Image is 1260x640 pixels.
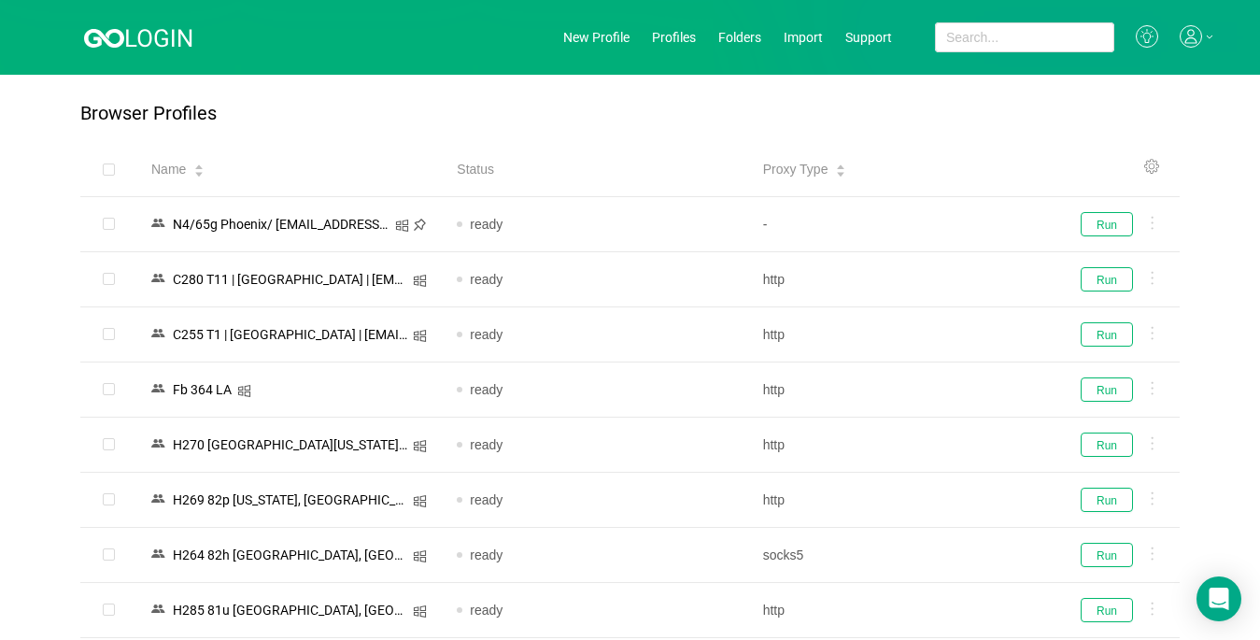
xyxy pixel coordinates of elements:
[194,163,205,168] i: icon: caret-up
[151,160,186,179] span: Name
[748,252,1054,307] td: http
[718,30,761,45] a: Folders
[413,218,427,232] i: icon: pushpin
[413,549,427,563] i: icon: windows
[1081,598,1133,622] button: Run
[395,219,409,233] i: icon: windows
[80,103,217,124] p: Browser Profiles
[748,197,1054,252] td: -
[167,377,237,402] div: Fb 364 LA
[457,160,494,179] span: Status
[652,30,696,45] a: Profiles
[748,363,1054,418] td: http
[1081,377,1133,402] button: Run
[413,439,427,453] i: icon: windows
[784,30,823,45] a: Import
[413,329,427,343] i: icon: windows
[1196,576,1241,621] div: Open Intercom Messenger
[167,267,413,292] div: C280 T11 | [GEOGRAPHIC_DATA] | [EMAIL_ADDRESS][DOMAIN_NAME]
[470,382,503,397] span: ready
[413,494,427,508] i: icon: windows
[1081,543,1133,567] button: Run
[413,604,427,619] i: icon: windows
[470,603,503,618] span: ready
[836,169,846,175] i: icon: caret-down
[1081,322,1133,347] button: Run
[748,583,1054,638] td: http
[167,543,413,567] div: Н264 82h [GEOGRAPHIC_DATA], [GEOGRAPHIC_DATA]/ [EMAIL_ADDRESS][DOMAIN_NAME]
[167,322,413,347] div: C255 T1 | [GEOGRAPHIC_DATA] | [EMAIL_ADDRESS][DOMAIN_NAME]
[193,162,205,175] div: Sort
[167,433,413,457] div: Н270 [GEOGRAPHIC_DATA][US_STATE]/ [EMAIL_ADDRESS][DOMAIN_NAME]
[763,160,828,179] span: Proxy Type
[167,212,395,236] div: N4/65g Phoenix/ [EMAIL_ADDRESS][DOMAIN_NAME]
[1081,433,1133,457] button: Run
[470,272,503,287] span: ready
[470,492,503,507] span: ready
[1081,488,1133,512] button: Run
[836,163,846,168] i: icon: caret-up
[167,488,413,512] div: Н269 82p [US_STATE], [GEOGRAPHIC_DATA]/ [EMAIL_ADDRESS][DOMAIN_NAME]
[748,528,1054,583] td: socks5
[470,437,503,452] span: ready
[748,418,1054,473] td: http
[563,30,630,45] a: New Profile
[237,384,251,398] i: icon: windows
[935,22,1114,52] input: Search...
[1081,212,1133,236] button: Run
[413,274,427,288] i: icon: windows
[845,30,892,45] a: Support
[748,307,1054,363] td: http
[470,548,503,562] span: ready
[470,217,503,232] span: ready
[748,473,1054,528] td: http
[194,169,205,175] i: icon: caret-down
[167,598,413,622] div: Н285 81u [GEOGRAPHIC_DATA], [GEOGRAPHIC_DATA]/ [EMAIL_ADDRESS][DOMAIN_NAME]
[1081,267,1133,292] button: Run
[470,327,503,342] span: ready
[835,162,846,175] div: Sort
